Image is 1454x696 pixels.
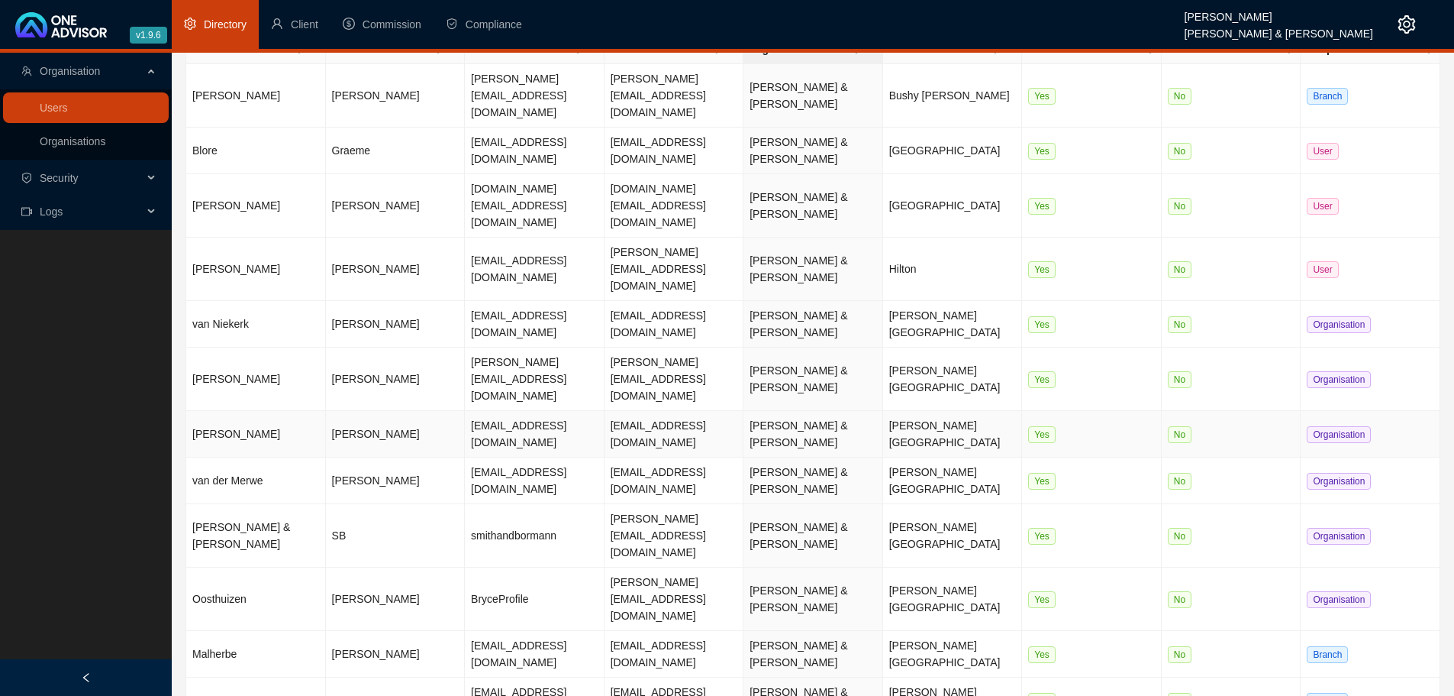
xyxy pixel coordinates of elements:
span: video-camera [21,206,32,217]
span: Client [291,18,318,31]
span: v1.9.6 [130,27,167,44]
td: [PERSON_NAME] & [PERSON_NAME] [743,348,883,411]
td: [EMAIL_ADDRESS][DOMAIN_NAME] [604,301,744,348]
span: No [1168,371,1191,388]
td: [PERSON_NAME] & [PERSON_NAME] [743,64,883,128]
td: [PERSON_NAME][GEOGRAPHIC_DATA] [883,348,1023,411]
span: Organisation [1307,316,1371,333]
span: user [271,18,283,30]
td: [PERSON_NAME] [326,631,466,678]
span: Yes [1028,371,1056,388]
span: Organisation [1307,371,1371,388]
td: [DOMAIN_NAME][EMAIL_ADDRESS][DOMAIN_NAME] [604,174,744,238]
span: dollar [343,18,355,30]
span: safety [446,18,458,30]
td: [PERSON_NAME] & [PERSON_NAME] [743,238,883,301]
td: [PERSON_NAME][EMAIL_ADDRESS][DOMAIN_NAME] [604,64,744,128]
td: Hilton [883,238,1023,301]
span: setting [1398,15,1416,34]
span: No [1168,473,1191,490]
td: Graeme [326,128,466,174]
span: Yes [1028,88,1056,105]
span: Yes [1028,261,1056,278]
td: [PERSON_NAME] & [PERSON_NAME] [186,504,326,568]
span: No [1168,198,1191,215]
span: Compliance [466,18,522,31]
span: Organisation [1307,591,1371,608]
span: User [1307,198,1338,215]
td: [PERSON_NAME] [326,568,466,631]
td: [PERSON_NAME] & [PERSON_NAME] [743,128,883,174]
td: [GEOGRAPHIC_DATA] [883,174,1023,238]
td: [PERSON_NAME] & [PERSON_NAME] [743,174,883,238]
td: [EMAIL_ADDRESS][DOMAIN_NAME] [604,411,744,458]
td: [PERSON_NAME] & [PERSON_NAME] [743,301,883,348]
span: Organisation [1307,426,1371,443]
td: van der Merwe [186,458,326,504]
td: [PERSON_NAME][GEOGRAPHIC_DATA] [883,631,1023,678]
td: Malherbe [186,631,326,678]
a: Organisations [40,135,105,147]
td: [PERSON_NAME][EMAIL_ADDRESS][DOMAIN_NAME] [604,238,744,301]
td: [DOMAIN_NAME][EMAIL_ADDRESS][DOMAIN_NAME] [465,174,604,238]
td: [EMAIL_ADDRESS][DOMAIN_NAME] [465,128,604,174]
td: [GEOGRAPHIC_DATA] [883,128,1023,174]
td: [PERSON_NAME][EMAIL_ADDRESS][DOMAIN_NAME] [604,568,744,631]
td: [PERSON_NAME][EMAIL_ADDRESS][DOMAIN_NAME] [604,348,744,411]
span: Yes [1028,426,1056,443]
span: Logs [40,206,63,218]
td: [PERSON_NAME] [186,238,326,301]
span: Yes [1028,646,1056,663]
td: [PERSON_NAME] [326,301,466,348]
td: [PERSON_NAME][EMAIL_ADDRESS][DOMAIN_NAME] [465,348,604,411]
td: [PERSON_NAME][GEOGRAPHIC_DATA] [883,411,1023,458]
td: van Niekerk [186,301,326,348]
td: smithandbormann [465,504,604,568]
td: [EMAIL_ADDRESS][DOMAIN_NAME] [604,631,744,678]
span: team [21,66,32,76]
td: [EMAIL_ADDRESS][DOMAIN_NAME] [465,238,604,301]
td: SB [326,504,466,568]
td: [PERSON_NAME][GEOGRAPHIC_DATA] [883,301,1023,348]
span: safety-certificate [21,173,32,183]
span: Organisation [40,65,100,77]
td: [EMAIL_ADDRESS][DOMAIN_NAME] [604,458,744,504]
span: Branch [1307,88,1348,105]
span: Directory [204,18,247,31]
span: Yes [1028,198,1056,215]
span: Yes [1028,528,1056,545]
td: [PERSON_NAME] & [PERSON_NAME] [743,411,883,458]
td: [PERSON_NAME][EMAIL_ADDRESS][DOMAIN_NAME] [604,504,744,568]
td: [EMAIL_ADDRESS][DOMAIN_NAME] [465,458,604,504]
span: User [1307,261,1338,278]
span: Commission [363,18,421,31]
span: User [1307,143,1338,160]
td: Oosthuizen [186,568,326,631]
span: No [1168,426,1191,443]
td: Bushy [PERSON_NAME] [883,64,1023,128]
img: 2df55531c6924b55f21c4cf5d4484680-logo-light.svg [15,12,107,37]
td: [EMAIL_ADDRESS][DOMAIN_NAME] [465,411,604,458]
td: [PERSON_NAME] & [PERSON_NAME] [743,568,883,631]
span: No [1168,646,1191,663]
div: [PERSON_NAME] [1185,4,1373,21]
span: Yes [1028,143,1056,160]
td: [PERSON_NAME] [186,174,326,238]
td: [PERSON_NAME] [326,64,466,128]
td: [PERSON_NAME][GEOGRAPHIC_DATA] [883,458,1023,504]
span: Security [40,172,79,184]
a: Users [40,102,68,114]
td: [PERSON_NAME] [186,411,326,458]
td: [PERSON_NAME] [326,348,466,411]
td: [PERSON_NAME] [186,64,326,128]
td: [PERSON_NAME][EMAIL_ADDRESS][DOMAIN_NAME] [465,64,604,128]
td: [PERSON_NAME] & [PERSON_NAME] [743,504,883,568]
td: [PERSON_NAME] & [PERSON_NAME] [743,631,883,678]
span: No [1168,528,1191,545]
td: [PERSON_NAME] [326,458,466,504]
td: [PERSON_NAME] [326,174,466,238]
td: [EMAIL_ADDRESS][DOMAIN_NAME] [604,128,744,174]
span: No [1168,261,1191,278]
span: No [1168,591,1191,608]
span: No [1168,143,1191,160]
